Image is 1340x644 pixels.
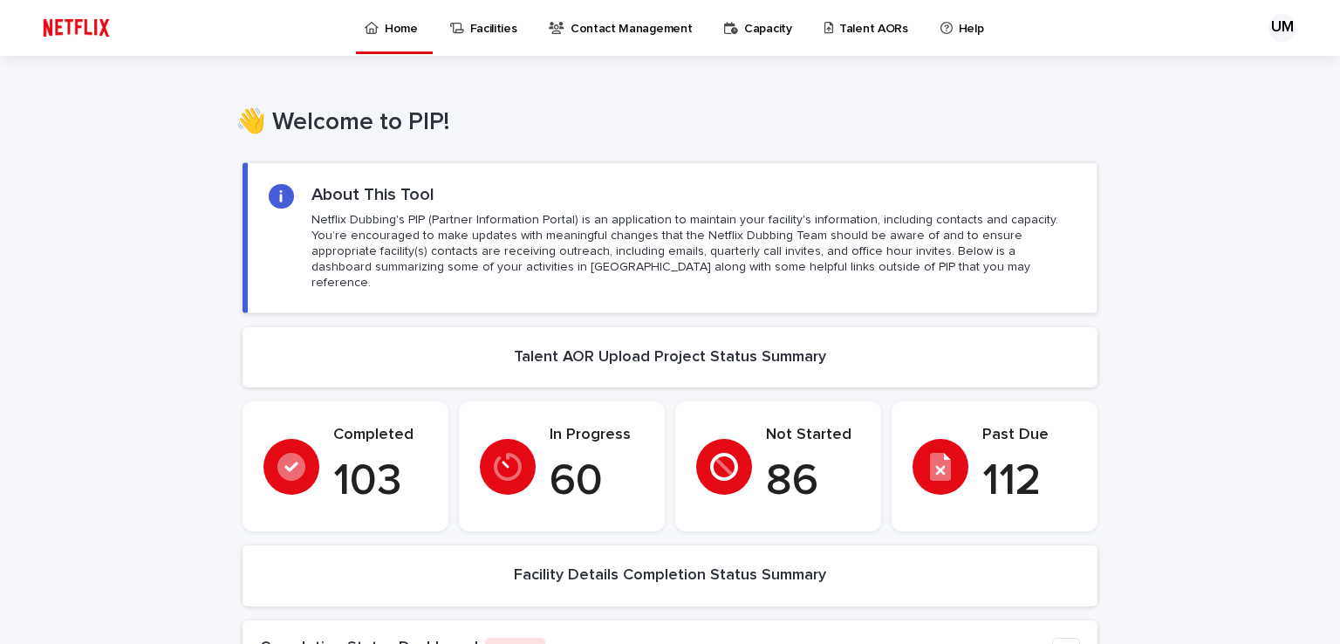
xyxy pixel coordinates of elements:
[514,348,826,367] h2: Talent AOR Upload Project Status Summary
[333,426,427,445] p: Completed
[550,456,644,508] p: 60
[982,426,1077,445] p: Past Due
[550,426,644,445] p: In Progress
[35,10,118,45] img: ifQbXi3ZQGMSEF7WDB7W
[766,426,860,445] p: Not Started
[514,566,826,586] h2: Facility Details Completion Status Summary
[236,108,1090,138] h1: 👋 Welcome to PIP!
[311,184,434,205] h2: About This Tool
[766,456,860,508] p: 86
[333,456,427,508] p: 103
[311,212,1076,291] p: Netflix Dubbing's PIP (Partner Information Portal) is an application to maintain your facility's ...
[1268,14,1296,42] div: UM
[982,456,1077,508] p: 112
